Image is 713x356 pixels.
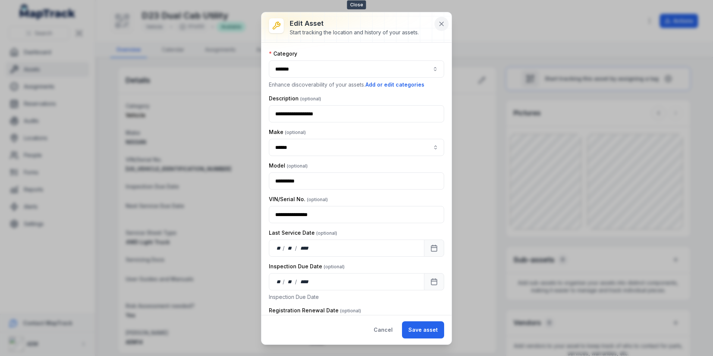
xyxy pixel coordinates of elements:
[285,244,295,252] div: month,
[298,278,311,285] div: year,
[295,244,298,252] div: /
[295,278,298,285] div: /
[269,263,345,270] label: Inspection Due Date
[285,278,295,285] div: month,
[424,240,444,257] button: Calendar
[424,273,444,290] button: Calendar
[269,162,308,169] label: Model
[269,139,444,156] input: asset-edit:cf[8261eee4-602e-4976-b39b-47b762924e3f]-label
[269,95,321,102] label: Description
[283,278,285,285] div: /
[269,196,328,203] label: VIN/Serial No.
[269,229,337,237] label: Last Service Date
[367,321,399,338] button: Cancel
[269,128,306,136] label: Make
[365,81,425,89] button: Add or edit categories
[290,29,419,36] div: Start tracking the location and history of your assets.
[269,50,297,57] label: Category
[275,244,283,252] div: day,
[269,307,361,314] label: Registration Renewal Date
[402,321,444,338] button: Save asset
[283,244,285,252] div: /
[290,18,419,29] h3: Edit asset
[275,278,283,285] div: day,
[269,81,444,89] p: Enhance discoverability of your assets.
[347,0,366,9] span: Close
[269,293,444,301] p: Inspection Due Date
[298,244,311,252] div: year,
